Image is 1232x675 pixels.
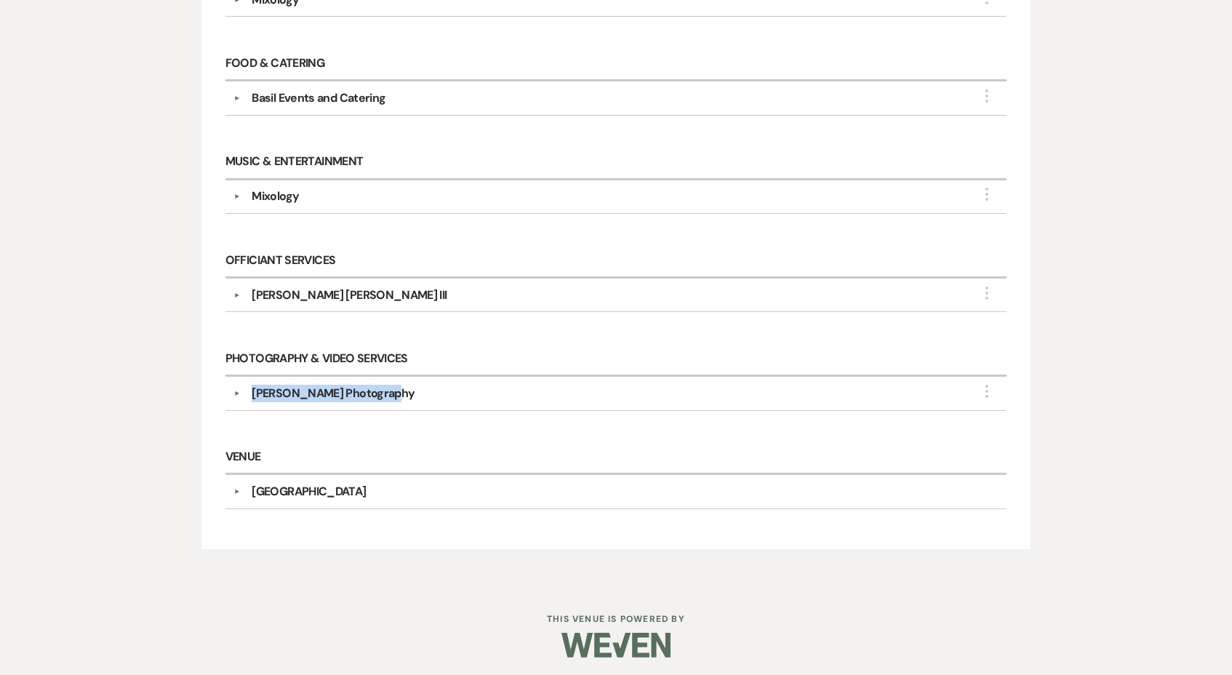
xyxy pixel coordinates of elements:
[252,385,415,402] div: [PERSON_NAME] Photography
[252,287,447,304] div: [PERSON_NAME] [PERSON_NAME] III
[228,488,245,495] button: ▼
[225,244,1007,279] h6: Officiant Services
[252,89,385,107] div: Basil Events and Catering
[225,47,1007,81] h6: Food & Catering
[561,620,671,671] img: Weven Logo
[228,390,245,397] button: ▼
[228,95,245,102] button: ▼
[225,343,1007,377] h6: Photography & Video Services
[252,188,299,205] div: Mixology
[228,193,245,200] button: ▼
[225,442,1007,476] h6: Venue
[225,146,1007,180] h6: Music & Entertainment
[252,483,366,500] div: [GEOGRAPHIC_DATA]
[228,292,245,299] button: ▼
